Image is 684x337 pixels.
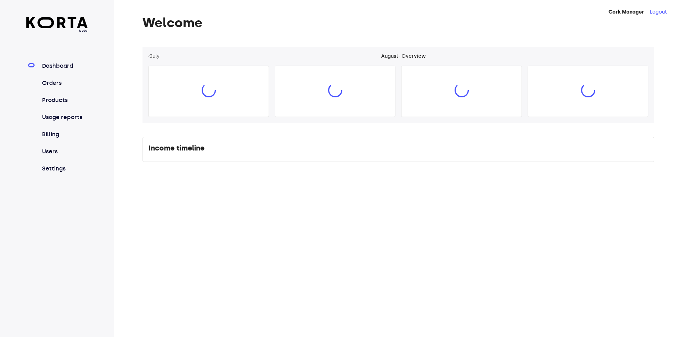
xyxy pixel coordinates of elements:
[26,28,88,33] span: beta
[41,79,88,87] a: Orders
[41,62,88,70] a: Dashboard
[381,53,426,60] div: August - Overview
[148,53,160,60] button: ‹July
[41,164,88,173] a: Settings
[142,16,654,30] h1: Welcome
[26,17,88,33] a: beta
[650,9,667,16] button: Logout
[41,130,88,139] a: Billing
[26,17,88,28] img: Korta
[41,113,88,122] a: Usage reports
[41,96,88,104] a: Products
[41,147,88,156] a: Users
[149,143,648,156] div: Income timeline
[608,9,644,15] strong: Cork Manager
